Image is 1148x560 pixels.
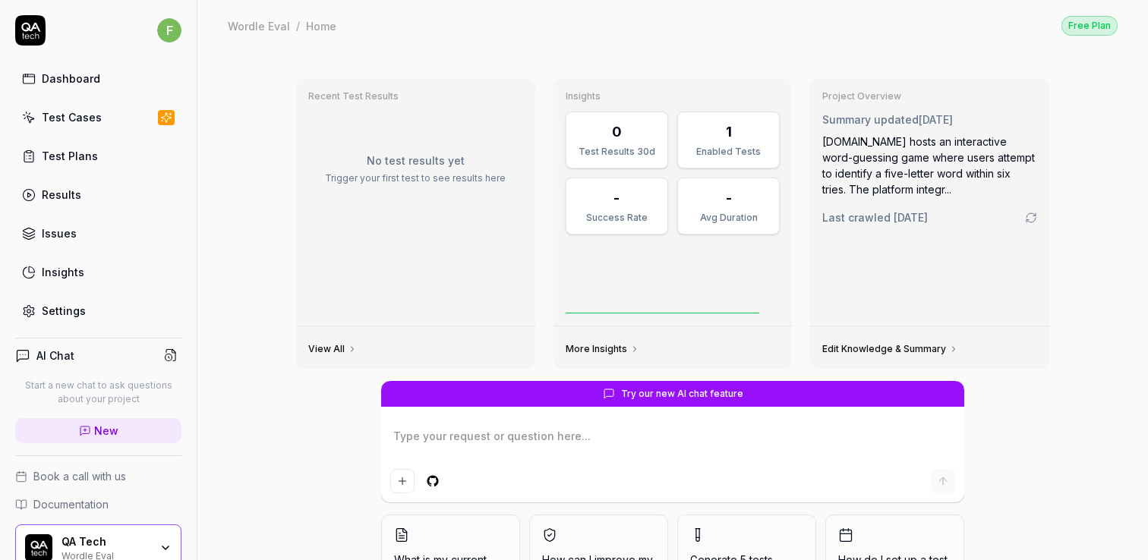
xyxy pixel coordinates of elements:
div: [DOMAIN_NAME] hosts an interactive word-guessing game where users attempt to identify a five-lett... [822,134,1037,197]
div: Dashboard [42,71,100,87]
a: Dashboard [15,64,181,93]
div: Insights [42,264,84,280]
div: Results [42,187,81,203]
a: Insights [15,257,181,287]
div: 0 [612,121,622,142]
a: Edit Knowledge & Summary [822,343,958,355]
span: f [157,18,181,42]
div: QA Tech [61,535,150,549]
span: Summary updated [822,113,919,126]
div: Enabled Tests [687,145,770,159]
button: f [157,15,181,46]
button: Add attachment [390,469,415,493]
div: Wordle Eval [228,18,290,33]
a: Issues [15,219,181,248]
div: Test Plans [42,148,98,164]
div: Free Plan [1061,16,1118,36]
a: View All [308,343,357,355]
span: Last crawled [822,209,928,225]
span: Try our new AI chat feature [621,387,743,401]
button: Free Plan [1061,15,1118,36]
a: Settings [15,296,181,326]
div: Test Cases [42,109,102,125]
h3: Insights [566,90,781,102]
div: / [296,18,300,33]
h3: Recent Test Results [308,90,523,102]
time: [DATE] [894,211,928,224]
div: 1 [726,121,732,142]
a: Book a call with us [15,468,181,484]
h4: AI Chat [36,348,74,363]
a: Go to crawling settings [1025,212,1037,224]
span: Book a call with us [33,468,126,484]
span: Documentation [33,496,109,512]
div: Success Rate [576,211,658,225]
div: Test Results 30d [576,145,658,159]
div: Avg Duration [687,211,770,225]
a: Test Cases [15,102,181,132]
div: Home [306,18,336,33]
a: Results [15,180,181,209]
span: New [94,423,118,439]
time: [DATE] [919,113,953,126]
div: Issues [42,225,77,241]
div: - [613,187,620,208]
a: New [15,418,181,443]
div: Settings [42,303,86,319]
p: Start a new chat to ask questions about your project [15,379,181,406]
a: Test Plans [15,141,181,171]
h3: Project Overview [822,90,1037,102]
a: Documentation [15,496,181,512]
p: No test results yet [308,153,523,168]
div: - [726,187,732,208]
p: Trigger your first test to see results here [308,171,523,185]
a: More Insights [566,343,639,355]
